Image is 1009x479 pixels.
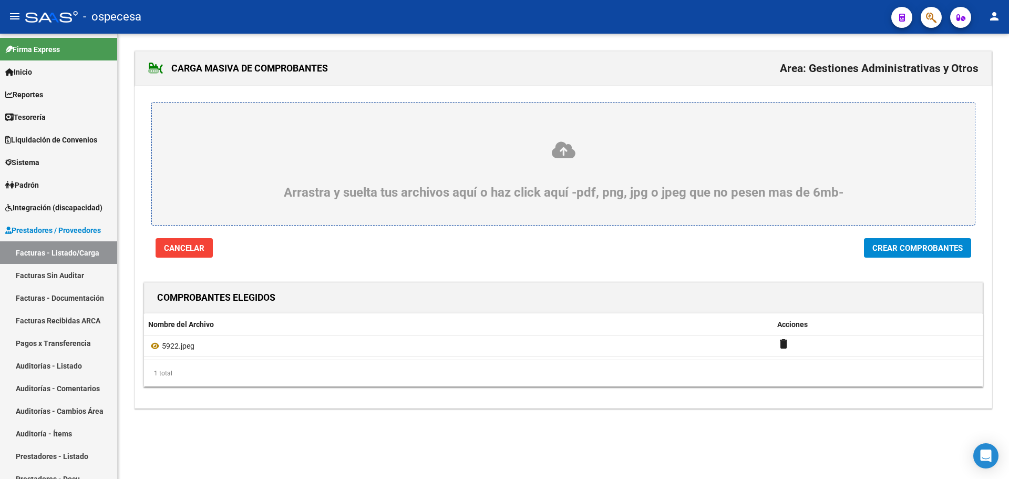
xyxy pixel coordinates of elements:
span: Crear Comprobantes [872,243,963,253]
button: Cancelar [156,238,213,258]
div: Arrastra y suelta tus archivos aquí o haz click aquí -pdf, png, jpg o jpeg que no pesen mas de 6mb- [177,140,950,200]
div: 1 total [144,360,983,386]
span: Inicio [5,66,32,78]
span: Padrón [5,179,39,191]
button: Crear Comprobantes [864,238,971,258]
div: Open Intercom Messenger [973,443,998,468]
datatable-header-cell: Nombre del Archivo [144,313,773,336]
span: Tesorería [5,111,46,123]
span: Integración (discapacidad) [5,202,102,213]
h1: CARGA MASIVA DE COMPROBANTES [148,60,328,77]
mat-icon: delete [777,338,790,350]
mat-icon: person [988,10,1001,23]
mat-icon: menu [8,10,21,23]
span: Liquidación de Convenios [5,134,97,146]
span: Acciones [777,320,808,329]
span: Nombre del Archivo [148,320,214,329]
span: Prestadores / Proveedores [5,225,101,236]
span: 5922.jpeg [162,342,194,350]
datatable-header-cell: Acciones [773,313,983,336]
span: Reportes [5,89,43,100]
h1: COMPROBANTES ELEGIDOS [157,289,275,306]
span: Sistema [5,157,39,168]
span: Cancelar [164,243,204,253]
span: - ospecesa [83,5,141,28]
h2: Area: Gestiones Administrativas y Otros [780,58,979,78]
span: Firma Express [5,44,60,55]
